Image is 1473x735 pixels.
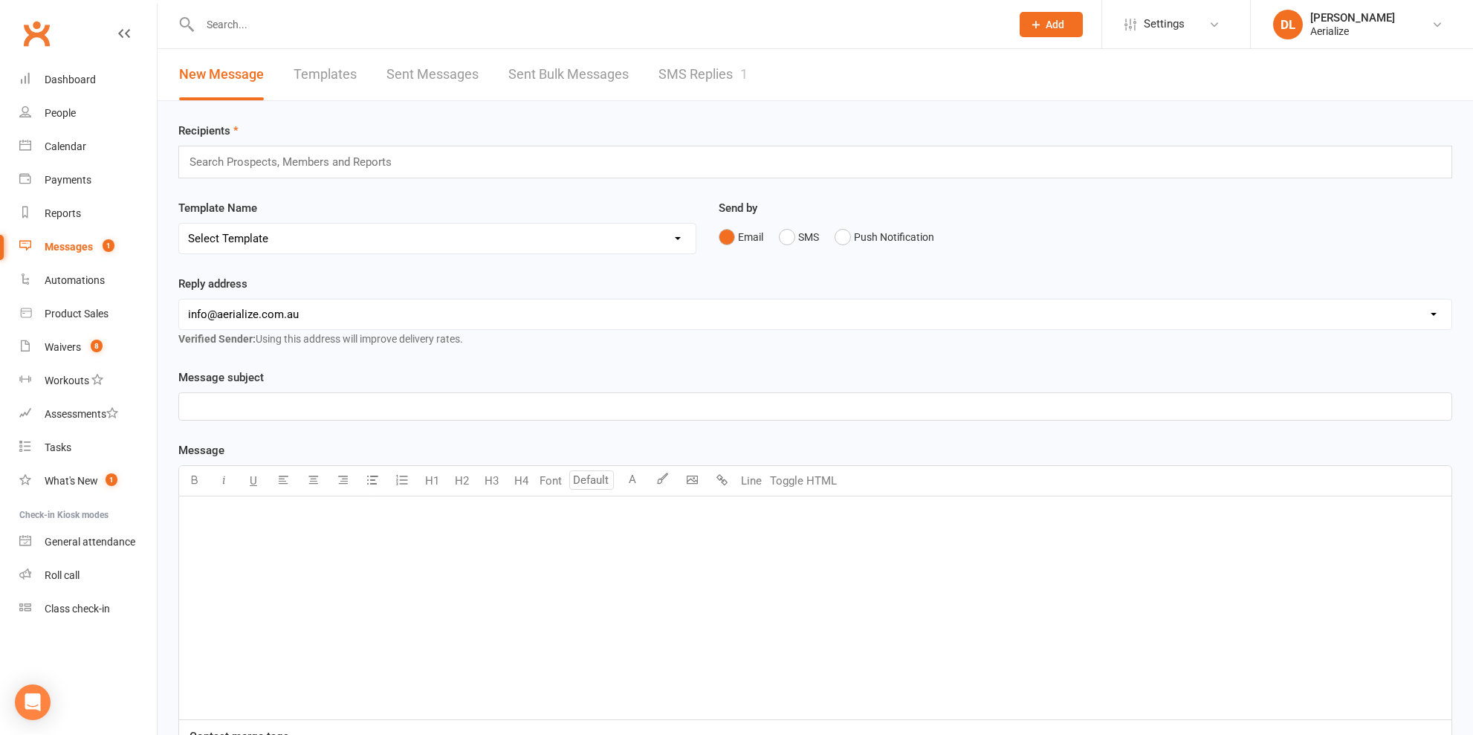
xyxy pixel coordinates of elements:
div: Calendar [45,140,86,152]
button: Email [719,223,763,251]
label: Send by [719,199,757,217]
a: Clubworx [18,15,55,52]
div: Workouts [45,375,89,386]
button: Line [736,466,766,496]
div: DL [1273,10,1303,39]
input: Search Prospects, Members and Reports [188,152,406,172]
a: What's New1 [19,464,157,498]
div: Open Intercom Messenger [15,684,51,720]
div: Tasks [45,441,71,453]
button: H1 [417,466,447,496]
div: Messages [45,241,93,253]
span: 8 [91,340,103,352]
a: Reports [19,197,157,230]
a: Messages 1 [19,230,157,264]
div: General attendance [45,536,135,548]
button: Toggle HTML [766,466,841,496]
div: Aerialize [1310,25,1395,38]
a: Dashboard [19,63,157,97]
label: Recipients [178,122,239,140]
div: Assessments [45,408,118,420]
button: U [239,466,268,496]
a: Sent Bulk Messages [508,49,629,100]
a: Payments [19,163,157,197]
a: Class kiosk mode [19,592,157,626]
label: Message [178,441,224,459]
span: 1 [106,473,117,486]
span: 1 [103,239,114,252]
a: Product Sales [19,297,157,331]
input: Default [569,470,614,490]
button: H4 [506,466,536,496]
label: Message subject [178,369,264,386]
div: What's New [45,475,98,487]
button: SMS [779,223,819,251]
span: Settings [1144,7,1185,41]
div: Class check-in [45,603,110,615]
button: Add [1020,12,1083,37]
a: Assessments [19,398,157,431]
label: Reply address [178,275,247,293]
a: Automations [19,264,157,297]
input: Search... [195,14,1000,35]
div: Automations [45,274,105,286]
label: Template Name [178,199,257,217]
a: Workouts [19,364,157,398]
div: People [45,107,76,119]
span: U [250,474,257,488]
div: Roll call [45,569,80,581]
a: People [19,97,157,130]
button: A [618,466,647,496]
a: Sent Messages [386,49,479,100]
div: 1 [740,66,748,82]
a: Tasks [19,431,157,464]
a: Templates [294,49,357,100]
button: H2 [447,466,476,496]
a: Roll call [19,559,157,592]
button: Push Notification [835,223,934,251]
span: Using this address will improve delivery rates. [178,333,463,345]
a: General attendance kiosk mode [19,525,157,559]
div: Payments [45,174,91,186]
div: Reports [45,207,81,219]
div: [PERSON_NAME] [1310,11,1395,25]
button: Font [536,466,566,496]
a: New Message [179,49,264,100]
a: Calendar [19,130,157,163]
a: SMS Replies1 [658,49,748,100]
strong: Verified Sender: [178,333,256,345]
a: Waivers 8 [19,331,157,364]
div: Product Sales [45,308,109,320]
div: Dashboard [45,74,96,85]
span: Add [1046,19,1064,30]
button: H3 [476,466,506,496]
div: Waivers [45,341,81,353]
